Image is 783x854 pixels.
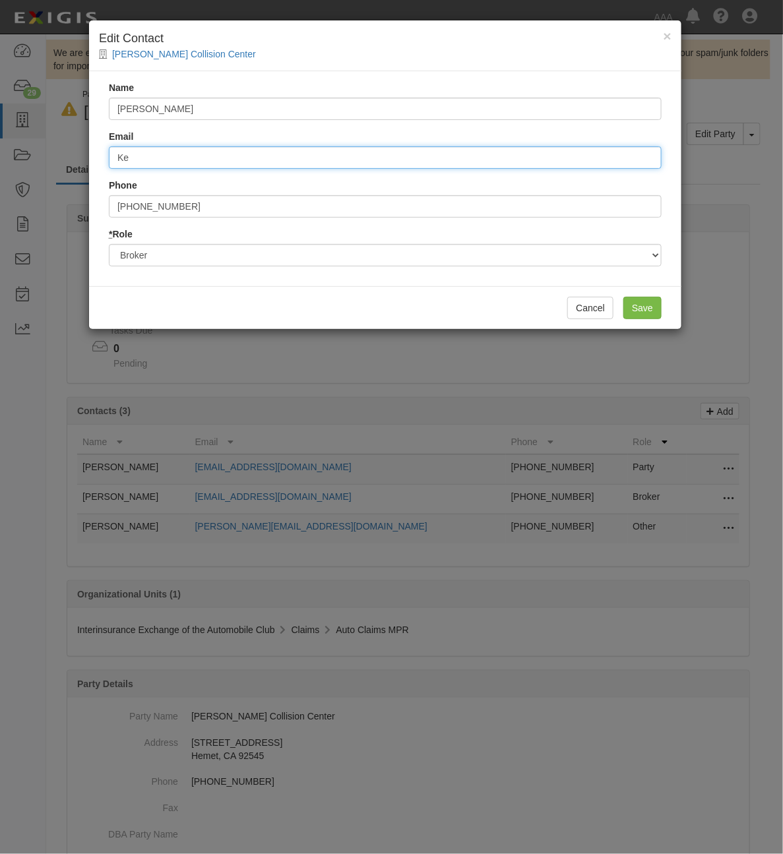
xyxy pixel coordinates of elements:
[109,228,133,241] label: Role
[109,81,134,94] label: Name
[109,229,112,239] abbr: required
[567,297,613,319] button: Cancel
[99,30,672,47] h4: Edit Contact
[623,297,662,319] input: Save
[109,179,137,192] label: Phone
[112,49,256,59] a: [PERSON_NAME] Collision Center
[109,130,133,143] label: Email
[664,29,672,43] button: Close
[664,28,672,44] span: ×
